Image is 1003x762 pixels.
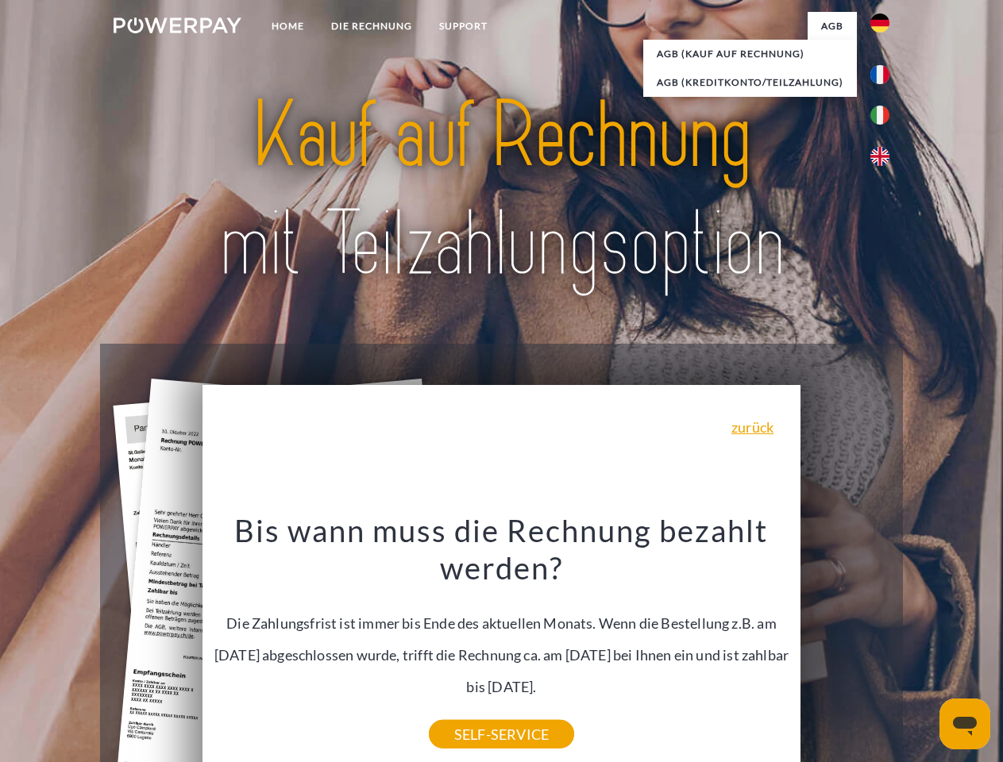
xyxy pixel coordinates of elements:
[643,68,857,97] a: AGB (Kreditkonto/Teilzahlung)
[939,698,990,749] iframe: Schaltfläche zum Öffnen des Messaging-Fensters
[870,65,889,84] img: fr
[212,511,792,587] h3: Bis wann muss die Rechnung bezahlt werden?
[114,17,241,33] img: logo-powerpay-white.svg
[318,12,426,40] a: DIE RECHNUNG
[870,147,889,166] img: en
[429,720,574,749] a: SELF-SERVICE
[426,12,501,40] a: SUPPORT
[870,106,889,125] img: it
[870,13,889,33] img: de
[731,420,773,434] a: zurück
[258,12,318,40] a: Home
[212,511,792,734] div: Die Zahlungsfrist ist immer bis Ende des aktuellen Monats. Wenn die Bestellung z.B. am [DATE] abg...
[808,12,857,40] a: agb
[643,40,857,68] a: AGB (Kauf auf Rechnung)
[152,76,851,304] img: title-powerpay_de.svg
